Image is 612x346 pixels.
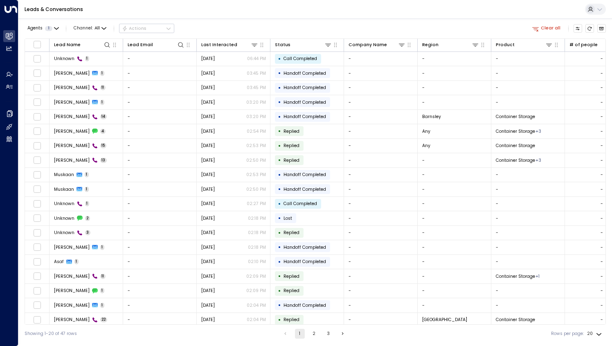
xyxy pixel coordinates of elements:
td: - [123,284,197,298]
div: # of people [569,41,598,49]
div: - [601,157,603,163]
td: - [123,124,197,138]
td: - [491,226,565,240]
td: - [344,66,418,80]
p: 02:10 PM [248,259,266,265]
span: Asaf Al-Ghamdi [54,273,90,279]
span: Unknown [54,201,74,207]
span: Replied [283,143,299,149]
div: - [601,172,603,178]
td: - [123,197,197,211]
td: - [418,182,491,196]
div: • [278,54,281,64]
td: - [418,269,491,283]
td: - [344,284,418,298]
div: Status [275,41,290,49]
td: - [491,255,565,269]
span: Replied [283,273,299,279]
td: - [123,211,197,225]
div: - [601,128,603,134]
span: Toggle select row [33,229,41,237]
td: - [344,153,418,167]
span: Madhav Tota [54,70,90,76]
td: - [418,66,491,80]
span: Lost [283,215,292,221]
span: 1 [85,187,89,192]
span: 1 [74,259,79,264]
span: Agents [27,26,43,31]
span: Handoff Completed [283,259,326,265]
span: Yesterday [201,172,215,178]
td: - [123,168,197,182]
span: Toggle select row [33,200,41,208]
div: • [278,286,281,296]
td: - [418,95,491,109]
span: Toggle select row [33,258,41,266]
span: John Doe [54,244,90,250]
div: Button group with a nested menu [119,24,174,33]
a: Leads & Conversations [25,6,83,13]
p: 03:45 PM [247,85,266,91]
span: Yesterday [201,157,215,163]
div: Product [496,41,515,49]
td: - [123,110,197,124]
span: Handoff Completed [283,70,326,76]
span: Toggle select row [33,243,41,251]
span: Toggle select row [33,84,41,92]
span: 1 [85,201,90,206]
span: Toggle select row [33,171,41,179]
div: • [278,228,281,238]
span: Toggle select row [33,301,41,309]
span: 1 [85,56,90,61]
span: Handoff Completed [283,172,326,178]
div: Last Interacted [201,41,259,49]
td: - [491,168,565,182]
td: - [491,95,565,109]
span: 1 [100,303,105,308]
span: 4 [100,129,106,134]
div: • [278,97,281,107]
div: Last Interacted [201,41,237,49]
td: - [418,52,491,66]
span: Yesterday [201,317,215,323]
span: 11 [100,274,106,279]
p: 02:54 PM [247,128,266,134]
span: Lee Gibson [54,317,90,323]
td: - [491,211,565,225]
td: - [123,66,197,80]
span: Handoff Completed [283,85,326,91]
span: Call Completed [283,201,317,207]
span: Toggle select row [33,185,41,193]
span: 22 [100,317,108,322]
td: - [344,255,418,269]
span: Replied [283,288,299,294]
td: - [344,197,418,211]
span: Toggle select row [33,98,41,106]
span: Toggle select row [33,156,41,164]
div: • [278,199,281,209]
span: Yesterday [201,302,215,308]
td: - [344,124,418,138]
span: 1 [100,288,105,293]
span: Muskaan Verma [54,128,90,134]
span: Yesterday [201,70,215,76]
td: - [123,139,197,153]
div: Actions [122,26,147,31]
div: - [601,288,603,294]
button: page 1 [295,329,305,339]
span: Yesterday [201,215,215,221]
span: Handoff Completed [283,99,326,105]
td: - [491,81,565,95]
span: All [94,26,100,31]
span: Lee [54,302,90,308]
td: - [418,226,491,240]
div: Container Storage- [535,273,540,279]
span: Keith [54,114,90,120]
span: Yesterday [201,99,215,105]
span: Container Storage [496,317,535,323]
div: • [278,257,281,267]
p: 03:20 PM [246,114,266,120]
span: Handoff Completed [283,186,326,192]
span: 13 [100,158,107,163]
div: • [278,68,281,78]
